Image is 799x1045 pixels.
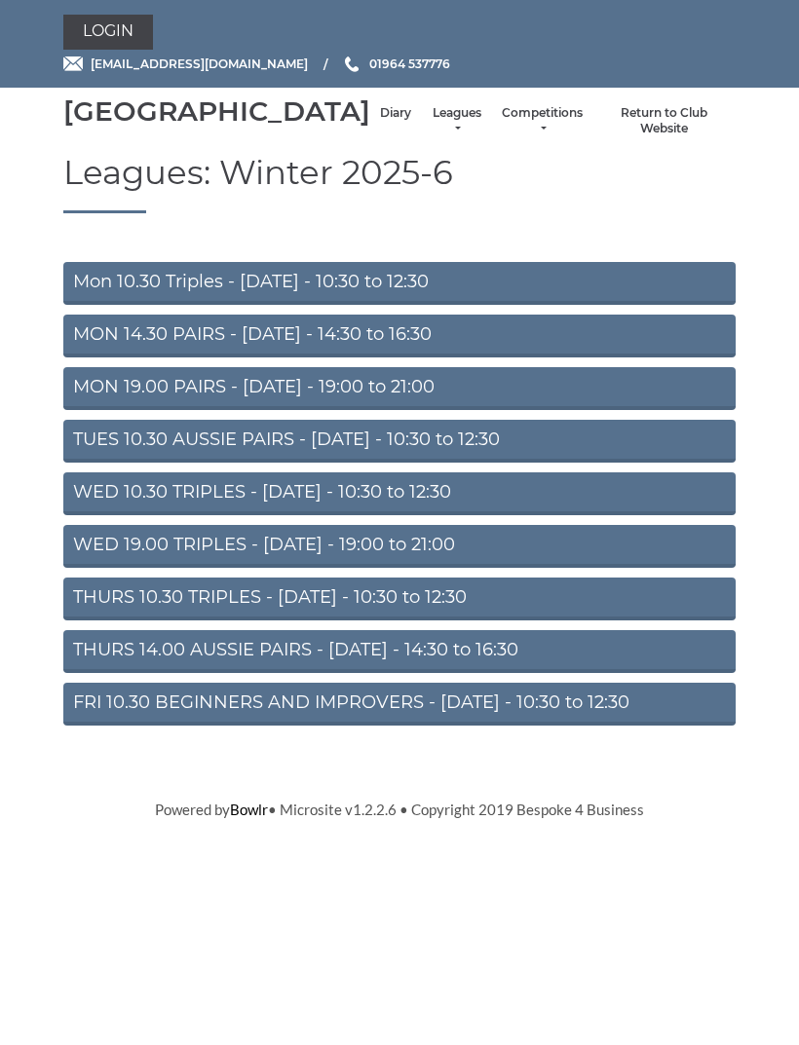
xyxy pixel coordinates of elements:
[345,56,359,72] img: Phone us
[63,55,308,73] a: Email [EMAIL_ADDRESS][DOMAIN_NAME]
[431,105,482,137] a: Leagues
[63,683,736,726] a: FRI 10.30 BEGINNERS AND IMPROVERS - [DATE] - 10:30 to 12:30
[63,315,736,357] a: MON 14.30 PAIRS - [DATE] - 14:30 to 16:30
[63,15,153,50] a: Login
[63,472,736,515] a: WED 10.30 TRIPLES - [DATE] - 10:30 to 12:30
[63,367,736,410] a: MON 19.00 PAIRS - [DATE] - 19:00 to 21:00
[91,56,308,71] span: [EMAIL_ADDRESS][DOMAIN_NAME]
[380,105,411,122] a: Diary
[63,155,736,213] h1: Leagues: Winter 2025-6
[502,105,583,137] a: Competitions
[63,630,736,673] a: THURS 14.00 AUSSIE PAIRS - [DATE] - 14:30 to 16:30
[63,96,370,127] div: [GEOGRAPHIC_DATA]
[369,56,450,71] span: 01964 537776
[602,105,726,137] a: Return to Club Website
[63,420,736,463] a: TUES 10.30 AUSSIE PAIRS - [DATE] - 10:30 to 12:30
[63,525,736,568] a: WED 19.00 TRIPLES - [DATE] - 19:00 to 21:00
[230,801,268,818] a: Bowlr
[63,56,83,71] img: Email
[342,55,450,73] a: Phone us 01964 537776
[63,262,736,305] a: Mon 10.30 Triples - [DATE] - 10:30 to 12:30
[63,578,736,620] a: THURS 10.30 TRIPLES - [DATE] - 10:30 to 12:30
[155,801,644,818] span: Powered by • Microsite v1.2.2.6 • Copyright 2019 Bespoke 4 Business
